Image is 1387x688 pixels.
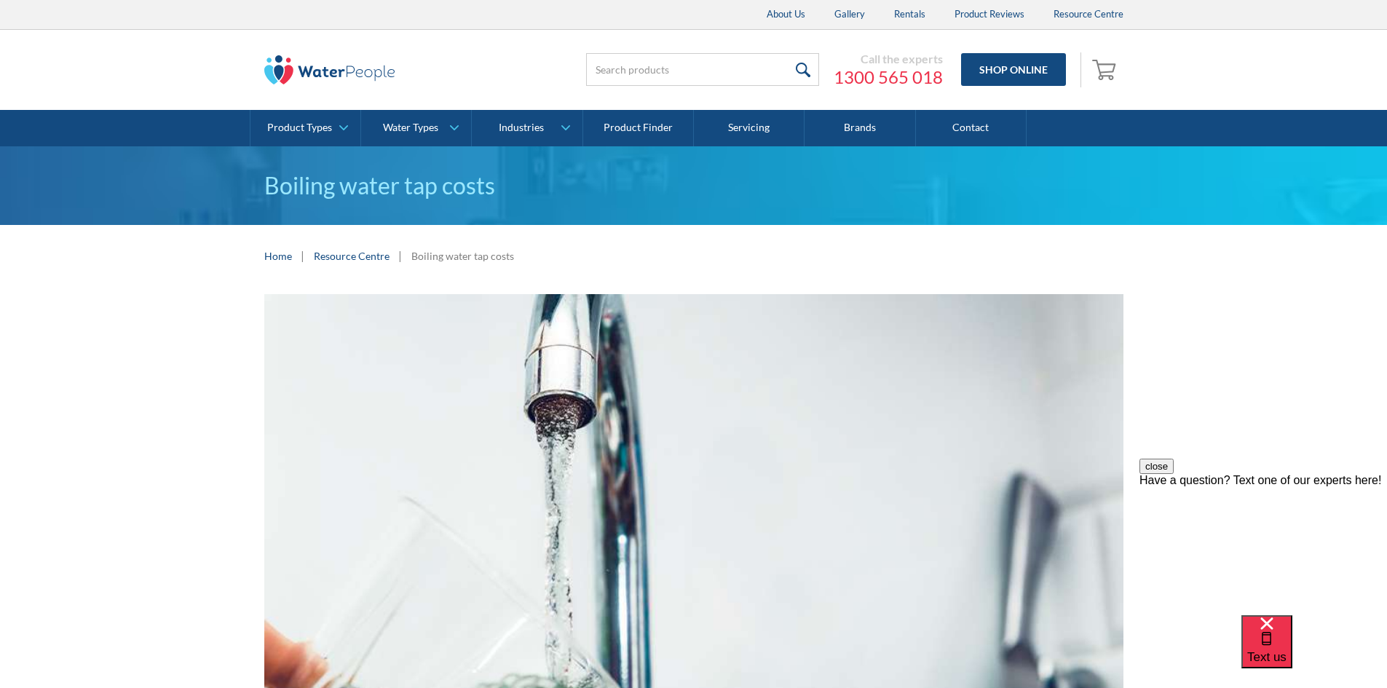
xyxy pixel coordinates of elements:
[472,110,582,146] a: Industries
[805,110,915,146] a: Brands
[264,55,395,84] img: The Water People
[834,66,943,88] a: 1300 565 018
[397,247,404,264] div: |
[299,247,307,264] div: |
[411,248,514,264] div: Boiling water tap costs
[264,168,1123,203] h1: Boiling water tap costs
[250,110,360,146] a: Product Types
[264,248,292,264] a: Home
[267,122,332,134] div: Product Types
[586,53,819,86] input: Search products
[694,110,805,146] a: Servicing
[1088,52,1123,87] a: Open empty cart
[1241,615,1387,688] iframe: podium webchat widget bubble
[916,110,1027,146] a: Contact
[499,122,544,134] div: Industries
[1092,58,1120,81] img: shopping cart
[583,110,694,146] a: Product Finder
[361,110,471,146] a: Water Types
[383,122,438,134] div: Water Types
[834,52,943,66] div: Call the experts
[314,248,390,264] a: Resource Centre
[961,53,1066,86] a: Shop Online
[1139,459,1387,633] iframe: podium webchat widget prompt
